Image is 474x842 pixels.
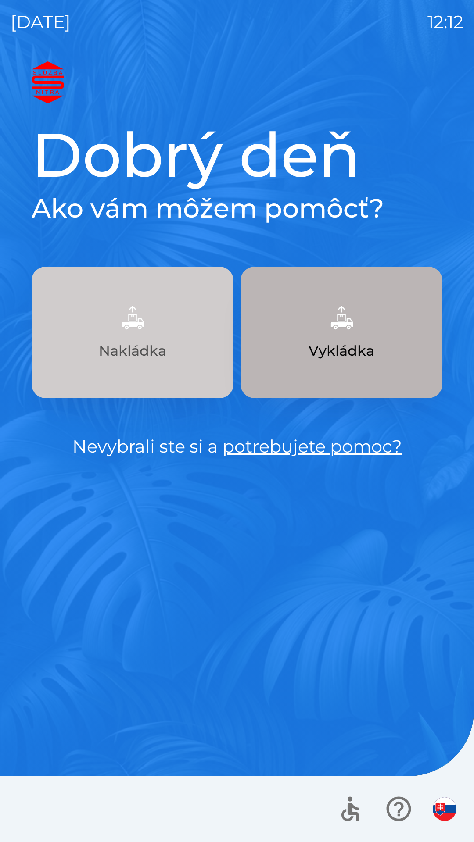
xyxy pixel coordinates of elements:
[427,9,463,35] p: 12:12
[11,9,71,35] p: [DATE]
[32,267,233,398] button: Nakládka
[309,340,374,361] p: Vykládka
[241,267,442,398] button: Vykládka
[433,797,456,821] img: sk flag
[99,340,166,361] p: Nakládka
[32,118,442,192] h1: Dobrý deň
[32,433,442,460] p: Nevybrali ste si a
[32,61,442,103] img: Logo
[223,435,402,457] a: potrebujete pomoc?
[32,192,442,225] h2: Ako vám môžem pomôcť?
[113,298,152,337] img: 9957f61b-5a77-4cda-b04a-829d24c9f37e.png
[322,298,361,337] img: 6e47bb1a-0e3d-42fb-b293-4c1d94981b35.png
